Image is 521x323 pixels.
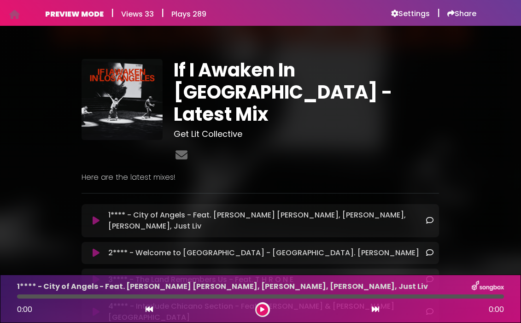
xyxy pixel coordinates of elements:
h5: | [111,7,114,18]
p: Here are the latest mixes! [82,172,439,183]
p: 3**** - The Land Remembers Us - Feat. T H R O N E [108,274,293,285]
h3: Get Lit Collective [174,129,439,139]
h5: | [437,7,440,18]
h6: PREVIEW MODE [45,10,104,18]
h6: Views 33 [121,10,154,18]
img: songbox-logo-white.png [472,281,504,293]
span: 0:00 [17,304,32,315]
p: 1**** - City of Angels - Feat. [PERSON_NAME] [PERSON_NAME], [PERSON_NAME], [PERSON_NAME], Just Liv [108,210,426,232]
p: 2**** - Welcome to [GEOGRAPHIC_DATA] - [GEOGRAPHIC_DATA]. [PERSON_NAME] [108,247,419,258]
h5: | [161,7,164,18]
a: Share [447,9,476,18]
a: Settings [391,9,430,18]
img: jpqCGvsiRDGDrW28OCCq [82,59,163,140]
span: 0:00 [489,304,504,315]
h1: If I Awaken In [GEOGRAPHIC_DATA] - Latest Mix [174,59,439,125]
p: 1**** - City of Angels - Feat. [PERSON_NAME] [PERSON_NAME], [PERSON_NAME], [PERSON_NAME], Just Liv [17,281,428,292]
h6: Plays 289 [171,10,206,18]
